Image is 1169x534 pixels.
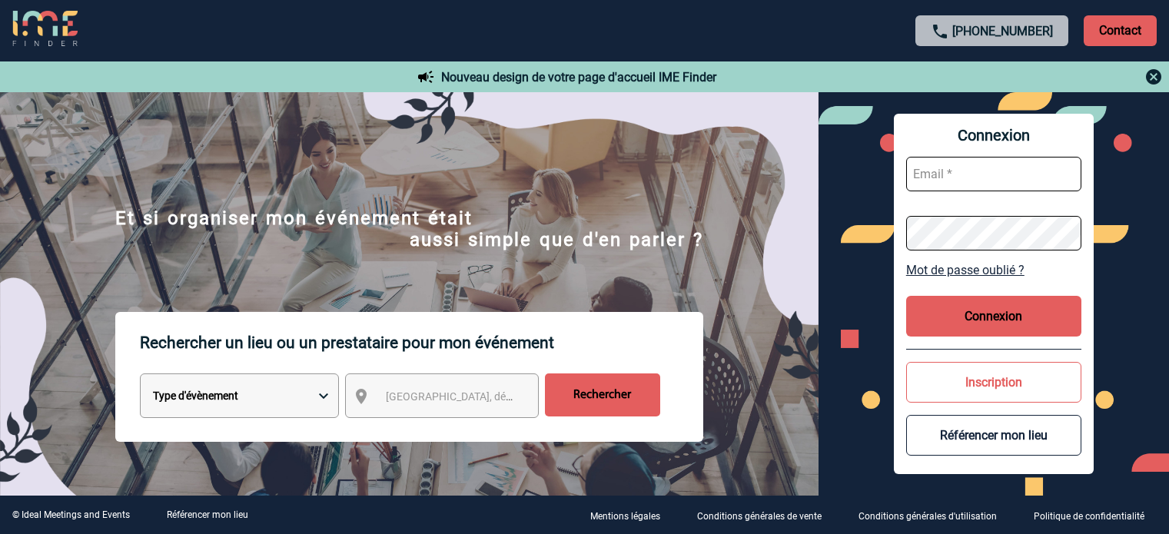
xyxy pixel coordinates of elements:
[578,508,685,522] a: Mentions légales
[140,312,703,373] p: Rechercher un lieu ou un prestataire pour mon événement
[167,509,248,520] a: Référencer mon lieu
[1021,508,1169,522] a: Politique de confidentialité
[952,24,1053,38] a: [PHONE_NUMBER]
[906,362,1081,403] button: Inscription
[906,157,1081,191] input: Email *
[685,508,846,522] a: Conditions générales de vente
[545,373,660,416] input: Rechercher
[846,508,1021,522] a: Conditions générales d'utilisation
[386,390,599,403] span: [GEOGRAPHIC_DATA], département, région...
[906,296,1081,337] button: Connexion
[590,511,660,522] p: Mentions légales
[931,22,949,41] img: call-24-px.png
[906,415,1081,456] button: Référencer mon lieu
[906,126,1081,144] span: Connexion
[12,509,130,520] div: © Ideal Meetings and Events
[1084,15,1157,46] p: Contact
[697,511,822,522] p: Conditions générales de vente
[1034,511,1144,522] p: Politique de confidentialité
[906,263,1081,277] a: Mot de passe oublié ?
[858,511,997,522] p: Conditions générales d'utilisation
